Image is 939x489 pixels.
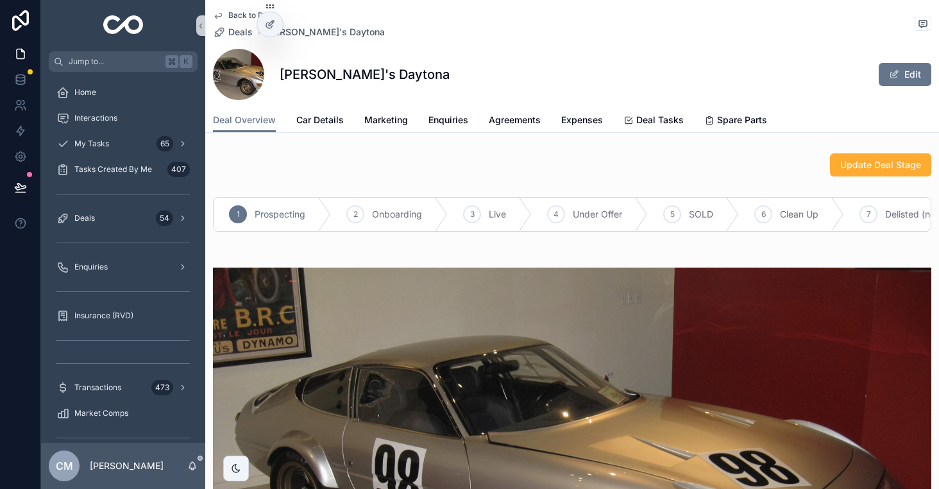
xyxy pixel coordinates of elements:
[266,26,385,39] a: [PERSON_NAME]'s Daytona
[704,108,767,134] a: Spare Parts
[228,10,278,21] span: Back to Deals
[364,114,408,126] span: Marketing
[879,63,931,86] button: Edit
[228,26,253,39] span: Deals
[49,304,198,327] a: Insurance (RVD)
[49,51,198,72] button: Jump to...K
[181,56,191,67] span: K
[103,15,144,36] img: App logo
[280,65,450,83] h1: [PERSON_NAME]'s Daytona
[237,209,240,219] span: 1
[372,208,422,221] span: Onboarding
[830,153,931,176] button: Update Deal Stage
[428,114,468,126] span: Enquiries
[74,113,117,123] span: Interactions
[49,158,198,181] a: Tasks Created By Me407
[364,108,408,134] a: Marketing
[49,255,198,279] a: Enquiries
[636,114,684,126] span: Deal Tasks
[56,458,73,474] span: CM
[353,209,358,219] span: 2
[780,208,818,221] span: Clean Up
[49,402,198,425] a: Market Comps
[74,262,108,272] span: Enquiries
[213,10,278,21] a: Back to Deals
[49,107,198,130] a: Interactions
[74,382,121,393] span: Transactions
[156,210,173,226] div: 54
[213,108,276,133] a: Deal Overview
[428,108,468,134] a: Enquiries
[717,114,767,126] span: Spare Parts
[573,208,622,221] span: Under Offer
[489,208,506,221] span: Live
[49,376,198,399] a: Transactions473
[561,108,603,134] a: Expenses
[49,81,198,104] a: Home
[151,380,173,395] div: 473
[156,136,173,151] div: 65
[74,139,109,149] span: My Tasks
[90,459,164,472] p: [PERSON_NAME]
[255,208,305,221] span: Prospecting
[167,162,190,177] div: 407
[213,26,253,39] a: Deals
[840,159,921,171] span: Update Deal Stage
[74,311,133,321] span: Insurance (RVD)
[74,408,128,418] span: Market Comps
[41,72,205,443] div: scrollable content
[554,209,559,219] span: 4
[74,87,96,98] span: Home
[296,108,344,134] a: Car Details
[213,114,276,126] span: Deal Overview
[689,208,713,221] span: SOLD
[623,108,684,134] a: Deal Tasks
[74,164,152,175] span: Tasks Created By Me
[49,132,198,155] a: My Tasks65
[49,207,198,230] a: Deals54
[69,56,160,67] span: Jump to...
[761,209,766,219] span: 6
[489,114,541,126] span: Agreements
[489,108,541,134] a: Agreements
[670,209,675,219] span: 5
[296,114,344,126] span: Car Details
[470,209,475,219] span: 3
[74,213,95,223] span: Deals
[867,209,871,219] span: 7
[561,114,603,126] span: Expenses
